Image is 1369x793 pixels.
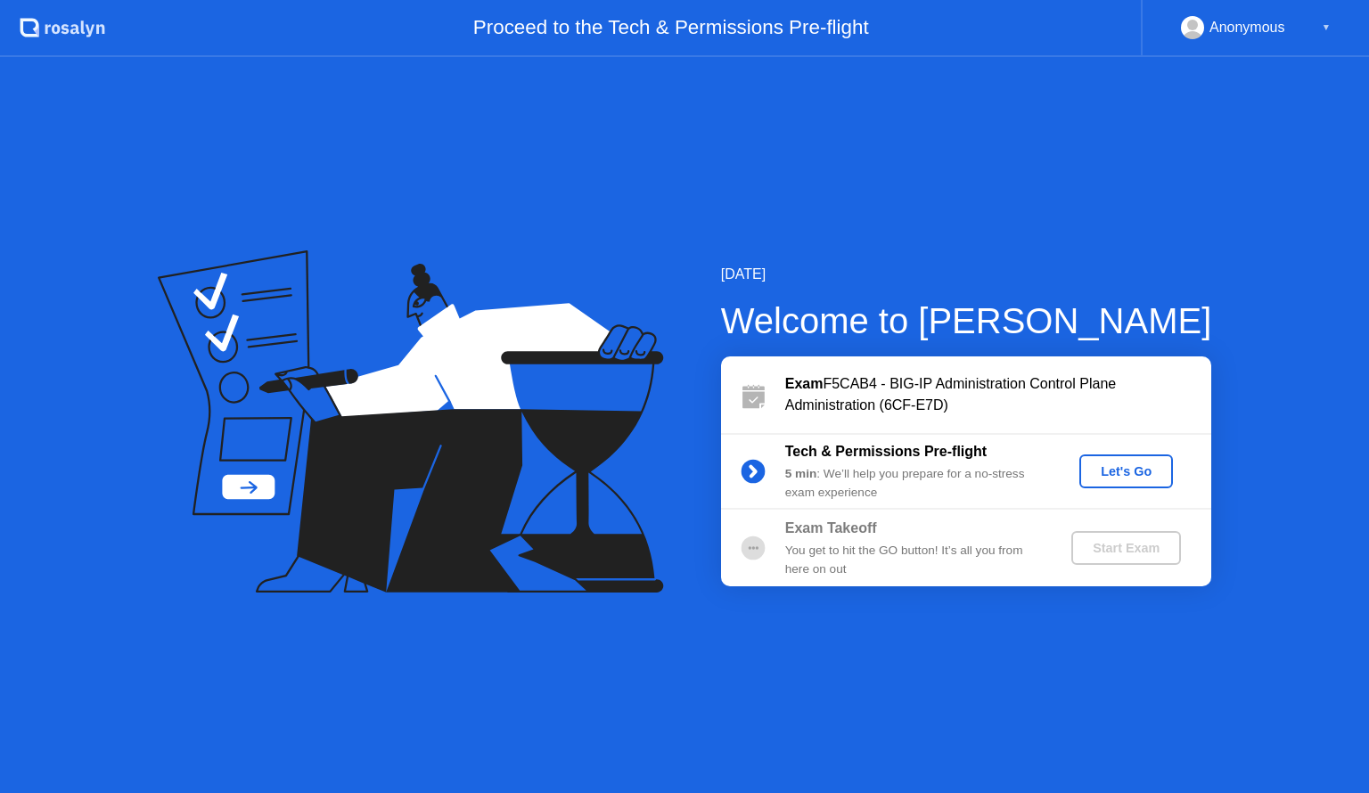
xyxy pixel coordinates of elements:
button: Start Exam [1071,531,1181,565]
div: F5CAB4 - BIG-IP Administration Control Plane Administration (6CF-E7D) [785,373,1211,416]
div: Anonymous [1209,16,1285,39]
div: You get to hit the GO button! It’s all you from here on out [785,542,1042,578]
div: Let's Go [1086,464,1166,478]
div: [DATE] [721,264,1212,285]
div: : We’ll help you prepare for a no-stress exam experience [785,465,1042,502]
div: ▼ [1322,16,1331,39]
div: Start Exam [1078,541,1174,555]
b: Tech & Permissions Pre-flight [785,444,987,459]
button: Let's Go [1079,454,1173,488]
div: Welcome to [PERSON_NAME] [721,294,1212,347]
b: Exam Takeoff [785,520,877,535]
b: 5 min [785,467,817,480]
b: Exam [785,376,824,391]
